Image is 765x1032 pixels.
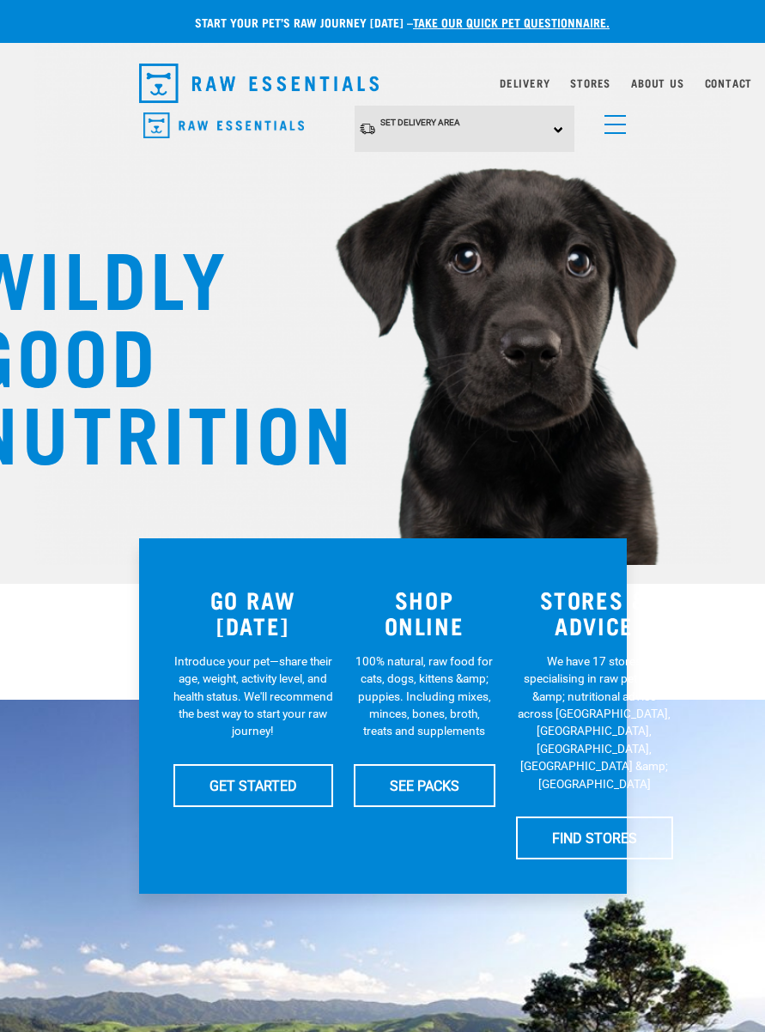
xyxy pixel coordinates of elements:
img: Raw Essentials Logo [139,64,379,103]
a: menu [596,105,627,136]
a: GET STARTED [173,764,333,807]
a: Contact [705,80,753,86]
a: Delivery [500,80,549,86]
h3: SHOP ONLINE [354,586,495,639]
a: FIND STORES [516,816,673,859]
p: Introduce your pet—share their age, weight, activity level, and health status. We'll recommend th... [173,653,333,740]
h3: GO RAW [DATE] [173,586,333,639]
p: We have 17 stores specialising in raw pet food &amp; nutritional advice across [GEOGRAPHIC_DATA],... [516,653,673,792]
p: 100% natural, raw food for cats, dogs, kittens &amp; puppies. Including mixes, minces, bones, bro... [354,653,495,740]
a: SEE PACKS [354,764,495,807]
h3: STORES & ADVICE [516,586,673,639]
span: Set Delivery Area [380,118,460,127]
img: van-moving.png [359,122,376,136]
img: Raw Essentials Logo [143,112,304,139]
a: Stores [570,80,610,86]
a: take our quick pet questionnaire. [413,19,610,25]
a: About Us [631,80,683,86]
nav: dropdown navigation [125,57,641,110]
